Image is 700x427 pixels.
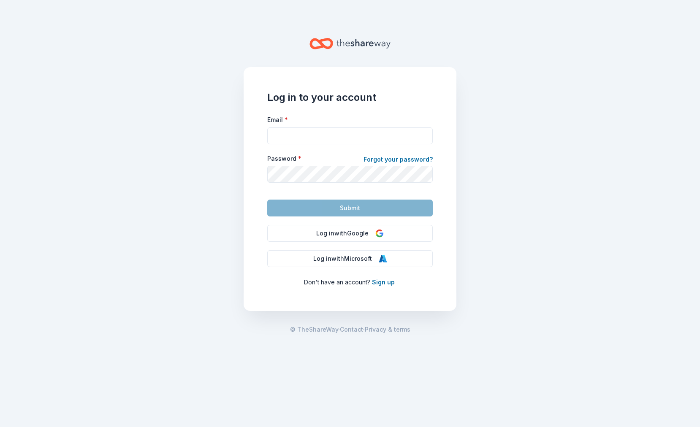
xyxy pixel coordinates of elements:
button: Log inwithGoogle [267,225,433,242]
img: Microsoft Logo [379,254,387,263]
a: Forgot your password? [364,154,433,166]
a: Home [309,34,391,54]
label: Password [267,154,301,163]
button: Log inwithMicrosoft [267,250,433,267]
img: Google Logo [375,229,384,238]
span: Don ' t have an account? [304,278,370,286]
a: Contact [340,324,363,335]
a: Privacy & terms [365,324,410,335]
label: Email [267,116,288,124]
a: Sign up [372,278,395,286]
span: · · [290,324,410,335]
h1: Log in to your account [267,91,433,104]
span: © TheShareWay [290,326,338,333]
